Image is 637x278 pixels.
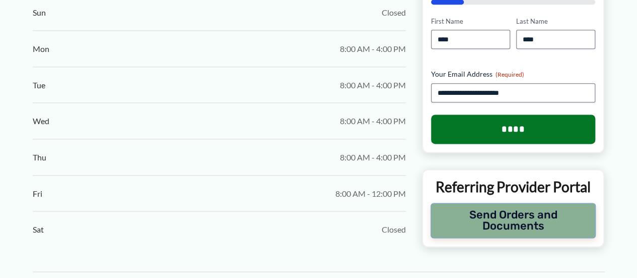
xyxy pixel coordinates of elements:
span: 8:00 AM - 4:00 PM [340,114,406,129]
span: Thu [33,150,46,165]
label: First Name [431,16,510,26]
span: Fri [33,186,42,201]
span: Closed [382,5,406,20]
label: Your Email Address [431,69,596,79]
span: 8:00 AM - 4:00 PM [340,41,406,57]
span: Mon [33,41,49,57]
span: Closed [382,222,406,237]
button: Send Orders and Documents [431,203,596,238]
label: Last Name [516,16,595,26]
span: Sun [33,5,46,20]
span: (Required) [496,71,524,78]
p: Referring Provider Portal [431,178,596,196]
span: Sat [33,222,44,237]
span: Wed [33,114,49,129]
span: Tue [33,78,45,93]
span: 8:00 AM - 4:00 PM [340,78,406,93]
span: 8:00 AM - 4:00 PM [340,150,406,165]
span: 8:00 AM - 12:00 PM [335,186,406,201]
